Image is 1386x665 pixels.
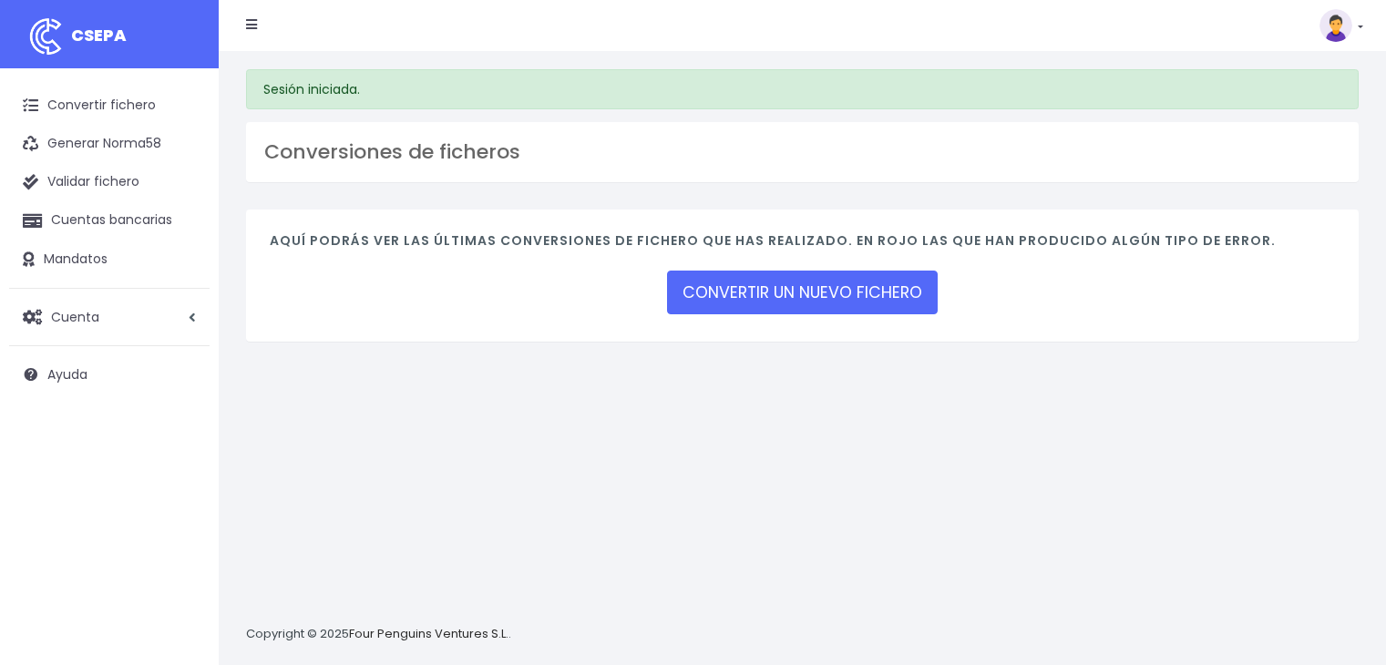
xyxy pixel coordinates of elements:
[23,14,68,59] img: logo
[264,140,1340,164] h3: Conversiones de ficheros
[270,233,1335,258] h4: Aquí podrás ver las últimas conversiones de fichero que has realizado. En rojo las que han produc...
[71,24,127,46] span: CSEPA
[9,298,210,336] a: Cuenta
[1319,9,1352,42] img: profile
[9,163,210,201] a: Validar fichero
[9,240,210,279] a: Mandatos
[246,69,1359,109] div: Sesión iniciada.
[51,307,99,325] span: Cuenta
[47,365,87,384] span: Ayuda
[9,87,210,125] a: Convertir fichero
[9,355,210,394] a: Ayuda
[9,201,210,240] a: Cuentas bancarias
[246,625,511,644] p: Copyright © 2025 .
[349,625,508,642] a: Four Penguins Ventures S.L.
[667,271,938,314] a: CONVERTIR UN NUEVO FICHERO
[9,125,210,163] a: Generar Norma58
